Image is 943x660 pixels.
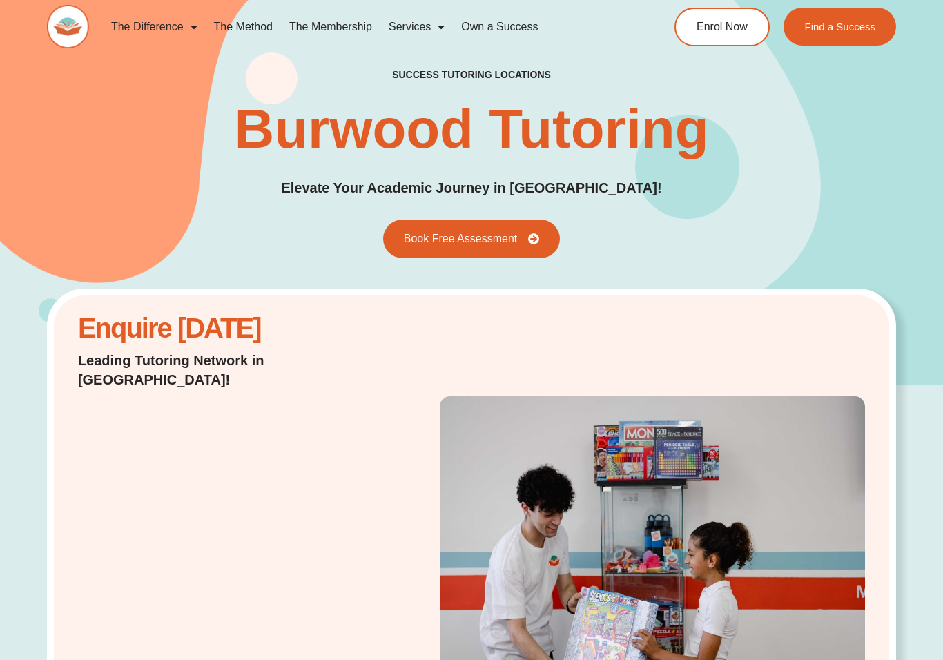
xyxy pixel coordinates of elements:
a: The Method [206,11,281,43]
h2: Enquire [DATE] [78,320,357,337]
a: The Membership [281,11,380,43]
a: Own a Success [453,11,546,43]
span: Book Free Assessment [404,233,518,244]
a: Services [380,11,453,43]
h2: success tutoring locations [392,68,551,81]
p: Elevate Your Academic Journey in [GEOGRAPHIC_DATA]! [281,177,661,199]
h1: Burwood Tutoring [234,101,708,157]
a: Book Free Assessment [383,220,561,258]
nav: Menu [103,11,626,43]
p: Leading Tutoring Network in [GEOGRAPHIC_DATA]! [78,351,357,389]
a: Find a Success [784,8,896,46]
span: Enrol Now [697,21,748,32]
a: Enrol Now [674,8,770,46]
span: Find a Success [804,21,875,32]
a: The Difference [103,11,206,43]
